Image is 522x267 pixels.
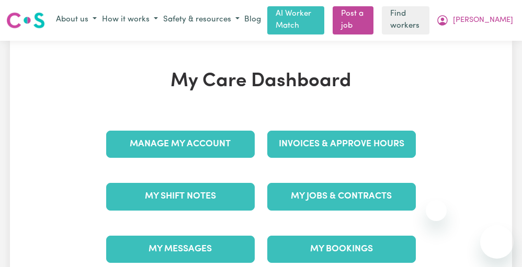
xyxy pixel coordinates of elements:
[267,131,416,158] a: Invoices & Approve Hours
[333,6,373,34] a: Post a job
[267,236,416,263] a: My Bookings
[100,70,422,93] h1: My Care Dashboard
[480,225,514,259] iframe: Button to launch messaging window
[99,11,161,29] button: How it works
[382,6,429,34] a: Find workers
[106,131,255,158] a: Manage My Account
[53,11,99,29] button: About us
[6,11,45,30] img: Careseekers logo
[267,6,324,34] a: AI Worker Match
[106,183,255,210] a: My Shift Notes
[426,200,447,221] iframe: Close message
[161,11,242,29] button: Safety & resources
[267,183,416,210] a: My Jobs & Contracts
[6,8,45,32] a: Careseekers logo
[453,15,513,26] span: [PERSON_NAME]
[242,12,263,28] a: Blog
[106,236,255,263] a: My Messages
[434,11,516,29] button: My Account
